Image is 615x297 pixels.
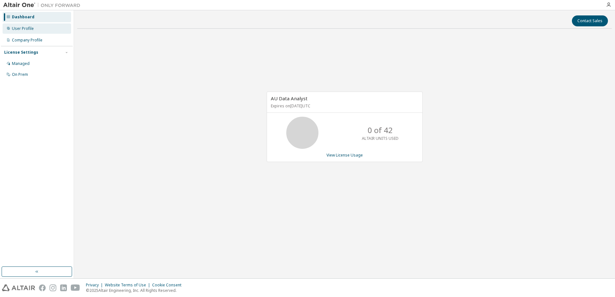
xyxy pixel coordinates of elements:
p: Expires on [DATE] UTC [271,103,417,109]
div: User Profile [12,26,34,31]
div: Company Profile [12,38,42,43]
img: youtube.svg [71,284,80,291]
p: © 2025 Altair Engineering, Inc. All Rights Reserved. [86,288,185,293]
img: altair_logo.svg [2,284,35,291]
img: Altair One [3,2,84,8]
img: linkedin.svg [60,284,67,291]
div: Managed [12,61,30,66]
div: Dashboard [12,14,34,20]
div: Privacy [86,283,105,288]
div: On Prem [12,72,28,77]
img: facebook.svg [39,284,46,291]
div: Website Terms of Use [105,283,152,288]
p: ALTAIR UNITS USED [362,136,399,141]
span: AU Data Analyst [271,95,307,102]
div: Cookie Consent [152,283,185,288]
img: instagram.svg [50,284,56,291]
button: Contact Sales [572,15,608,26]
div: License Settings [4,50,38,55]
p: 0 of 42 [368,125,393,136]
a: View License Usage [326,152,363,158]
